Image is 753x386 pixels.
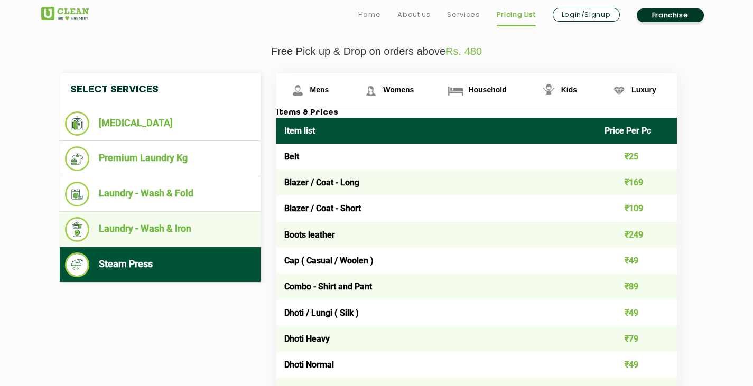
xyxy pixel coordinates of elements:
[553,8,620,22] a: Login/Signup
[358,8,381,21] a: Home
[276,195,597,221] td: Blazer / Coat - Short
[597,274,677,299] td: ₹89
[597,222,677,248] td: ₹249
[445,45,482,57] span: Rs. 480
[41,7,89,20] img: UClean Laundry and Dry Cleaning
[276,274,597,299] td: Combo - Shirt and Pant
[497,8,536,21] a: Pricing List
[276,170,597,195] td: Blazer / Coat - Long
[540,81,558,100] img: Kids
[597,144,677,170] td: ₹25
[65,182,255,206] li: Laundry - Wash & Fold
[65,217,90,242] img: Laundry - Wash & Iron
[447,8,479,21] a: Services
[60,73,261,106] h4: Select Services
[65,146,90,171] img: Premium Laundry Kg
[631,86,656,94] span: Luxury
[65,146,255,171] li: Premium Laundry Kg
[276,108,677,118] h3: Items & Prices
[276,248,597,274] td: Cap ( Casual / Woolen )
[561,86,577,94] span: Kids
[383,86,414,94] span: Womens
[65,111,255,136] li: [MEDICAL_DATA]
[468,86,506,94] span: Household
[65,252,90,277] img: Steam Press
[597,118,677,144] th: Price Per Pc
[65,182,90,206] img: Laundry - Wash & Fold
[41,45,712,58] p: Free Pick up & Drop on orders above
[276,222,597,248] td: Boots leather
[310,86,329,94] span: Mens
[276,352,597,378] td: Dhoti Normal
[65,217,255,242] li: Laundry - Wash & Iron
[597,352,677,378] td: ₹49
[597,170,677,195] td: ₹169
[447,81,465,100] img: Household
[276,144,597,170] td: Belt
[361,81,380,100] img: Womens
[289,81,307,100] img: Mens
[276,326,597,352] td: Dhoti Heavy
[597,195,677,221] td: ₹109
[597,248,677,274] td: ₹49
[276,118,597,144] th: Item list
[276,299,597,325] td: Dhoti / Lungi ( Silk )
[597,299,677,325] td: ₹49
[637,8,704,22] a: Franchise
[65,252,255,277] li: Steam Press
[610,81,628,100] img: Luxury
[65,111,90,136] img: Dry Cleaning
[397,8,430,21] a: About us
[597,326,677,352] td: ₹79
